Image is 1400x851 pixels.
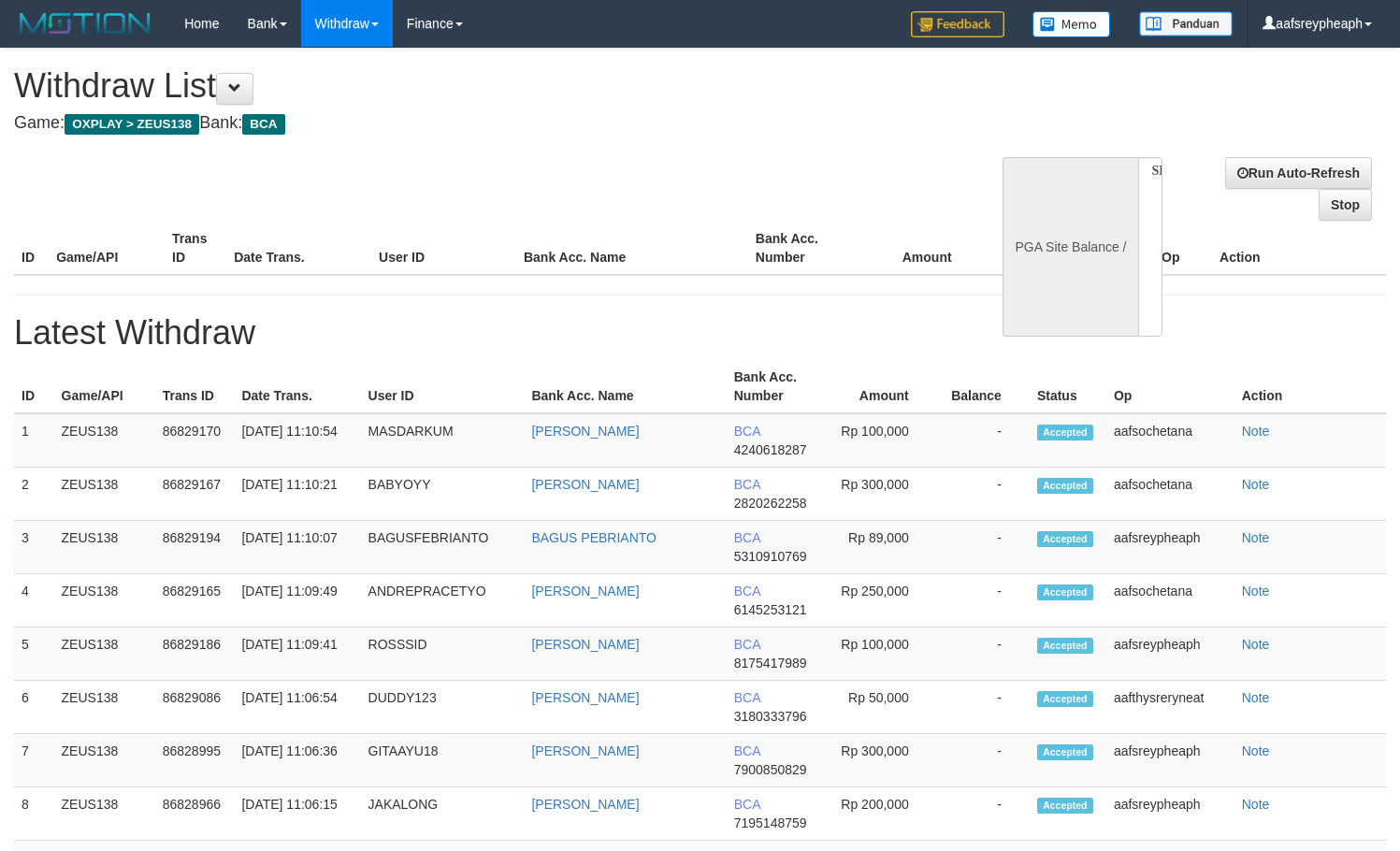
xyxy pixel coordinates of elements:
td: 86829086 [155,681,235,734]
span: BCA [734,637,760,652]
td: aafsreypheaph [1106,734,1234,787]
th: Amount [828,360,937,413]
td: - [937,787,1030,841]
td: [DATE] 11:09:49 [234,574,360,627]
td: BABYOYY [361,468,525,521]
td: 3 [14,521,54,574]
th: Bank Acc. Number [727,360,828,413]
td: aafsochetana [1106,468,1234,521]
td: ZEUS138 [54,574,155,627]
td: 5 [14,627,54,681]
span: Accepted [1037,584,1093,600]
td: aafsreypheaph [1106,627,1234,681]
span: BCA [734,477,760,492]
a: Note [1242,424,1270,439]
td: 8 [14,787,54,841]
td: aafsreypheaph [1106,787,1234,841]
td: - [937,413,1030,468]
th: ID [14,360,54,413]
td: ZEUS138 [54,787,155,841]
td: 86828995 [155,734,235,787]
td: aafsochetana [1106,574,1234,627]
td: JAKALONG [361,787,525,841]
td: DUDDY123 [361,681,525,734]
td: [DATE] 11:06:54 [234,681,360,734]
th: Trans ID [155,360,235,413]
span: BCA [242,114,284,135]
span: 6145253121 [734,602,807,617]
td: 7 [14,734,54,787]
span: Accepted [1037,478,1093,494]
span: 7900850829 [734,762,807,777]
td: 86829165 [155,574,235,627]
td: ZEUS138 [54,627,155,681]
td: ZEUS138 [54,468,155,521]
td: ZEUS138 [54,521,155,574]
th: Op [1106,360,1234,413]
a: [PERSON_NAME] [531,797,639,812]
th: Date Trans. [226,222,371,275]
td: Rp 250,000 [828,574,937,627]
a: Run Auto-Refresh [1225,157,1372,189]
th: ID [14,222,49,275]
td: - [937,734,1030,787]
td: - [937,468,1030,521]
td: - [937,627,1030,681]
td: aafsreypheaph [1106,521,1234,574]
td: BAGUSFEBRIANTO [361,521,525,574]
img: MOTION_logo.png [14,9,156,37]
div: PGA Site Balance / [1003,157,1137,337]
a: [PERSON_NAME] [531,584,639,599]
td: Rp 100,000 [828,627,937,681]
a: Note [1242,637,1270,652]
span: Accepted [1037,638,1093,654]
td: Rp 300,000 [828,468,937,521]
a: [PERSON_NAME] [531,424,639,439]
td: - [937,681,1030,734]
td: [DATE] 11:10:54 [234,413,360,468]
span: Accepted [1037,798,1093,814]
td: 4 [14,574,54,627]
img: panduan.png [1139,11,1233,36]
th: Bank Acc. Name [516,222,748,275]
span: Accepted [1037,531,1093,547]
a: BAGUS PEBRIANTO [531,530,657,545]
td: [DATE] 11:06:15 [234,787,360,841]
td: ROSSSID [361,627,525,681]
td: Rp 300,000 [828,734,937,787]
span: OXPLAY > ZEUS138 [65,114,199,135]
th: Bank Acc. Number [748,222,864,275]
td: 86829170 [155,413,235,468]
h4: Game: Bank: [14,114,915,133]
th: Action [1234,360,1386,413]
a: [PERSON_NAME] [531,637,639,652]
th: Game/API [49,222,165,275]
a: Stop [1319,189,1372,221]
th: User ID [361,360,525,413]
a: Note [1242,690,1270,705]
span: 2820262258 [734,496,807,511]
td: [DATE] 11:10:21 [234,468,360,521]
span: Accepted [1037,691,1093,707]
td: GITAAYU18 [361,734,525,787]
th: Game/API [54,360,155,413]
td: 86829186 [155,627,235,681]
th: Action [1212,222,1386,275]
img: Button%20Memo.svg [1032,11,1111,37]
td: Rp 200,000 [828,787,937,841]
a: Note [1242,530,1270,545]
td: [DATE] 11:09:41 [234,627,360,681]
td: Rp 50,000 [828,681,937,734]
a: Note [1242,584,1270,599]
th: Trans ID [165,222,226,275]
span: 4240618287 [734,442,807,457]
td: [DATE] 11:10:07 [234,521,360,574]
span: BCA [734,690,760,705]
td: ZEUS138 [54,734,155,787]
h1: Withdraw List [14,67,915,105]
a: [PERSON_NAME] [531,477,639,492]
th: Balance [937,360,1030,413]
td: Rp 89,000 [828,521,937,574]
a: [PERSON_NAME] [531,743,639,758]
td: aafthysreryneat [1106,681,1234,734]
